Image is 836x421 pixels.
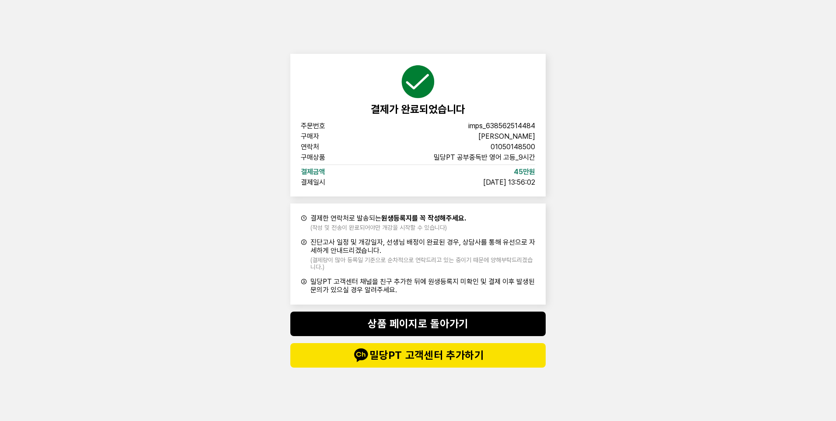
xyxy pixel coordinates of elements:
img: succeed [401,64,435,99]
span: 연락처 [301,144,357,151]
img: talk [352,347,369,364]
span: 결제금액 [301,168,357,175]
span: (결제량이 많아 등록일 기준으로 순차적으로 연락드리고 있는 중이기 때문에 양해부탁드리겠습니다.) [310,256,535,270]
button: 상품 페이지로 돌아가기 [290,312,546,336]
span: 결제가 완료되었습니다 [371,103,465,116]
span: 상품 페이지로 돌아가기 [308,315,528,333]
span: 45만원 [514,168,535,175]
button: talk밀당PT 고객센터 추가하기 [290,343,546,368]
span: 구매상품 [301,154,357,161]
span: ② [301,238,307,270]
span: [PERSON_NAME] [478,133,535,140]
span: 결제일시 [301,179,357,186]
span: imps_638562514484 [468,123,535,130]
span: 구매자 [301,133,357,140]
span: 진단고사 일정 및 개강일자, 선생님 배정이 완료된 경우, 상담사를 통해 유선으로 자세하게 안내드리겠습니다. [310,238,535,255]
span: 밀당PT 고객센터 추가하기 [308,347,528,364]
span: [DATE] 13:56:02 [483,179,535,186]
span: 밀당PT 고객센터 채널을 친구 추가한 뒤에 원생등록지 미확인 및 결제 이후 발생된 문의가 있으실 경우 알려주세요. [310,277,535,294]
span: 밀당PT 공부중독반 영어 고등_9시간 [434,154,535,161]
span: ③ [301,277,307,294]
span: 결제한 연락처로 발송되는 [310,214,466,222]
b: 원생등록지를 꼭 작성해주세요. [381,214,466,222]
span: 주문번호 [301,123,357,130]
span: (작성 및 전송이 완료되어야만 개강을 시작할 수 있습니다) [310,224,466,231]
span: ① [301,214,307,231]
span: 01050148500 [491,144,535,151]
